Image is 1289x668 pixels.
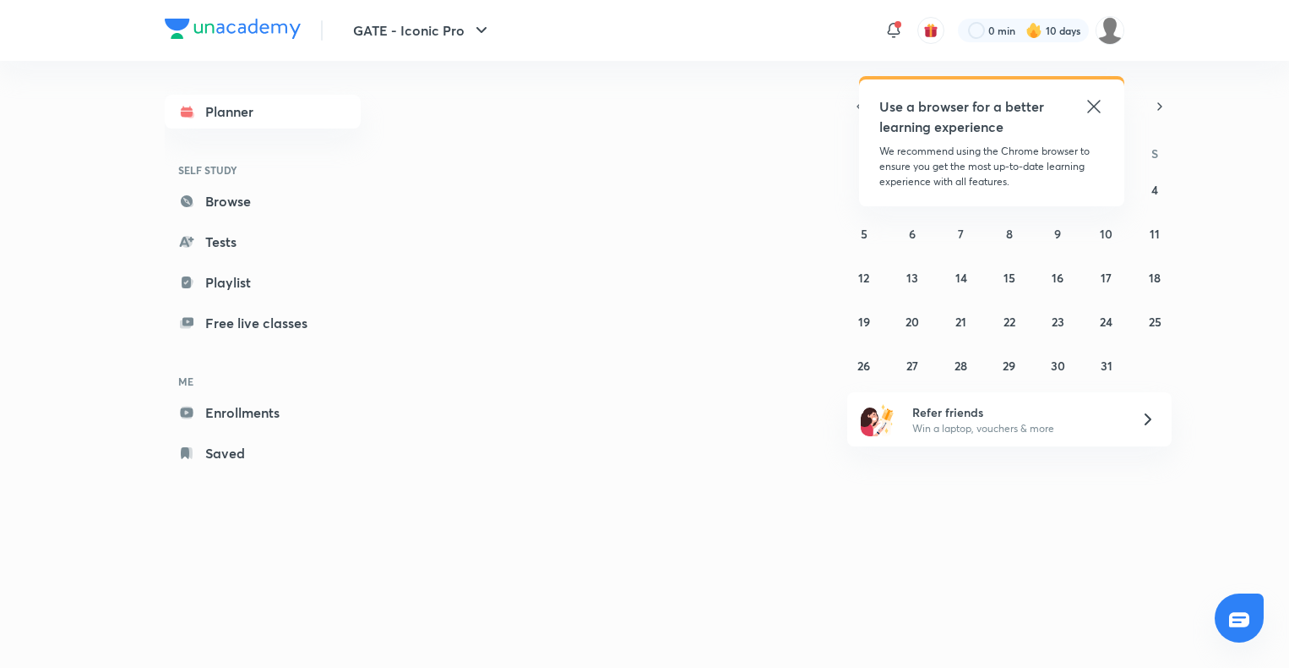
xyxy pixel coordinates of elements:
abbr: October 11, 2025 [1150,226,1160,242]
button: October 19, 2025 [851,308,878,335]
button: October 17, 2025 [1093,264,1120,291]
button: October 28, 2025 [948,352,975,379]
button: October 15, 2025 [996,264,1023,291]
a: Browse [165,184,361,218]
abbr: October 13, 2025 [906,270,918,286]
button: avatar [917,17,944,44]
button: October 9, 2025 [1044,220,1071,247]
button: October 31, 2025 [1093,352,1120,379]
abbr: October 22, 2025 [1003,314,1015,330]
button: October 13, 2025 [899,264,926,291]
p: We recommend using the Chrome browser to ensure you get the most up-to-date learning experience w... [879,144,1104,189]
a: Free live classes [165,306,361,340]
button: October 21, 2025 [948,308,975,335]
abbr: October 16, 2025 [1052,270,1063,286]
button: October 5, 2025 [851,220,878,247]
abbr: October 24, 2025 [1100,314,1112,330]
abbr: October 31, 2025 [1101,358,1112,374]
h5: Use a browser for a better learning experience [879,96,1047,137]
abbr: October 9, 2025 [1054,226,1061,242]
h6: Refer friends [912,403,1120,421]
button: October 24, 2025 [1093,308,1120,335]
button: October 4, 2025 [1141,176,1168,203]
h6: ME [165,367,361,396]
a: Playlist [165,266,361,299]
button: October 22, 2025 [996,308,1023,335]
button: October 18, 2025 [1141,264,1168,291]
abbr: October 25, 2025 [1149,314,1161,330]
img: streak [1025,22,1042,39]
abbr: October 19, 2025 [858,314,870,330]
button: October 10, 2025 [1093,220,1120,247]
abbr: October 21, 2025 [955,314,966,330]
abbr: October 8, 2025 [1006,226,1013,242]
a: Tests [165,225,361,259]
button: October 23, 2025 [1044,308,1071,335]
abbr: October 23, 2025 [1052,314,1064,330]
button: October 14, 2025 [948,264,975,291]
button: October 29, 2025 [996,352,1023,379]
button: October 27, 2025 [899,352,926,379]
button: October 6, 2025 [899,220,926,247]
abbr: October 14, 2025 [955,270,967,286]
button: October 7, 2025 [948,220,975,247]
abbr: October 28, 2025 [955,358,967,374]
p: Win a laptop, vouchers & more [912,421,1120,436]
button: October 25, 2025 [1141,308,1168,335]
abbr: October 7, 2025 [958,226,964,242]
button: October 20, 2025 [899,308,926,335]
img: Deepika S S [1096,16,1124,45]
abbr: October 10, 2025 [1100,226,1112,242]
button: October 26, 2025 [851,352,878,379]
img: Company Logo [165,19,301,39]
abbr: October 26, 2025 [857,358,870,374]
abbr: October 4, 2025 [1151,182,1158,198]
abbr: October 29, 2025 [1003,358,1015,374]
button: October 30, 2025 [1044,352,1071,379]
abbr: October 15, 2025 [1003,270,1015,286]
abbr: October 17, 2025 [1101,270,1112,286]
button: October 11, 2025 [1141,220,1168,247]
a: Company Logo [165,19,301,43]
button: October 12, 2025 [851,264,878,291]
abbr: October 27, 2025 [906,358,918,374]
button: October 8, 2025 [996,220,1023,247]
img: referral [861,402,895,436]
abbr: October 5, 2025 [861,226,867,242]
a: Saved [165,436,361,470]
abbr: October 6, 2025 [909,226,916,242]
a: Enrollments [165,396,361,430]
button: GATE - Iconic Pro [343,14,502,47]
h6: SELF STUDY [165,156,361,184]
abbr: October 30, 2025 [1051,358,1065,374]
button: October 16, 2025 [1044,264,1071,291]
abbr: October 20, 2025 [906,314,919,330]
abbr: Saturday [1151,145,1158,162]
abbr: October 12, 2025 [858,270,869,286]
img: avatar [923,23,938,38]
abbr: October 18, 2025 [1149,270,1161,286]
a: Planner [165,95,361,129]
